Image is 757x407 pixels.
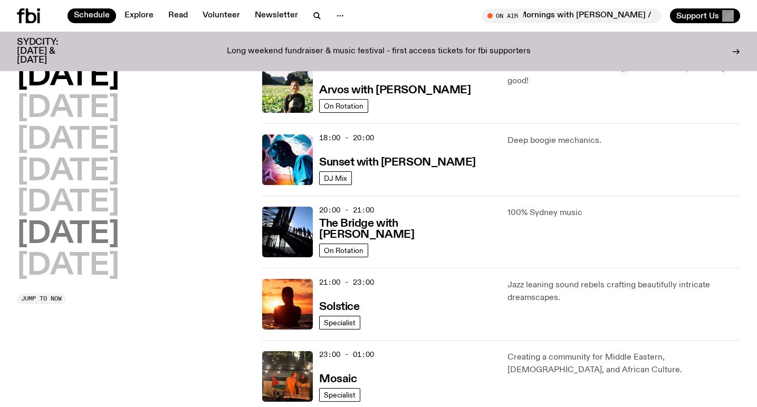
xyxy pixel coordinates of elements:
a: Sunset with [PERSON_NAME] [319,155,476,168]
p: Creating a community for Middle Eastern, [DEMOGRAPHIC_DATA], and African Culture. [507,351,740,376]
span: 21:00 - 23:00 [319,277,374,287]
a: DJ Mix [319,171,352,185]
span: 23:00 - 01:00 [319,350,374,360]
a: Solstice [319,299,359,313]
span: Support Us [676,11,719,21]
a: On Rotation [319,99,368,113]
a: On Rotation [319,244,368,257]
button: On AirMornings with [PERSON_NAME] / Springing into some great music haha do u see what i did ther... [482,8,662,23]
img: People climb Sydney's Harbour Bridge [262,207,313,257]
button: [DATE] [17,94,119,123]
a: Newsletter [248,8,304,23]
span: DJ Mix [324,174,347,182]
h3: The Bridge with [PERSON_NAME] [319,218,495,240]
span: 20:00 - 21:00 [319,205,374,215]
h3: Arvos with [PERSON_NAME] [319,85,471,96]
a: Schedule [68,8,116,23]
button: [DATE] [17,251,119,281]
img: Bri is smiling and wearing a black t-shirt. She is standing in front of a lush, green field. Ther... [262,62,313,113]
img: Tommy and Jono Playing at a fundraiser for Palestine [262,351,313,402]
p: Deep boogie mechanics. [507,134,740,147]
span: Jump to now [21,296,62,302]
h3: Mosaic [319,374,357,385]
a: Specialist [319,388,360,402]
a: Mosaic [319,372,357,385]
h3: SYDCITY: [DATE] & [DATE] [17,38,84,65]
span: Specialist [324,318,356,326]
button: [DATE] [17,188,119,218]
h3: Sunset with [PERSON_NAME] [319,157,476,168]
span: Specialist [324,391,356,399]
span: On Rotation [324,246,363,254]
button: Jump to now [17,294,66,304]
span: On Rotation [324,102,363,110]
img: A girl standing in the ocean as waist level, staring into the rise of the sun. [262,279,313,330]
span: 18:00 - 20:00 [319,133,374,143]
img: Simon Caldwell stands side on, looking downwards. He has headphones on. Behind him is a brightly ... [262,134,313,185]
a: Read [162,8,194,23]
h3: Solstice [319,302,359,313]
button: [DATE] [17,62,119,92]
button: [DATE] [17,220,119,249]
p: Jazz leaning sound rebels crafting beautifully intricate dreamscapes. [507,279,740,304]
a: Specialist [319,316,360,330]
p: 100% Sydney music [507,207,740,219]
button: [DATE] [17,157,119,187]
p: music that's sometimes dreamy, sometimes fast, but always good! [507,62,740,88]
a: The Bridge with [PERSON_NAME] [319,216,495,240]
a: Arvos with [PERSON_NAME] [319,83,471,96]
a: Explore [118,8,160,23]
p: Long weekend fundraiser & music festival - first access tickets for fbi supporters [227,47,531,56]
button: [DATE] [17,125,119,155]
a: Volunteer [196,8,246,23]
button: Support Us [670,8,740,23]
